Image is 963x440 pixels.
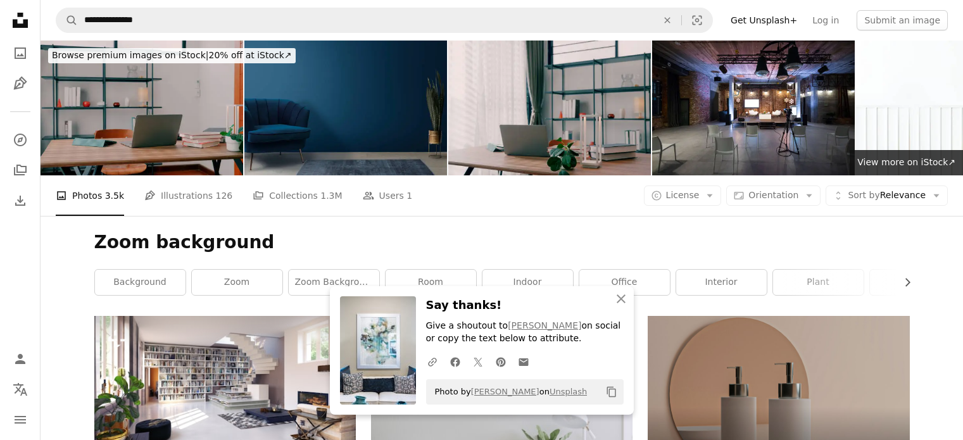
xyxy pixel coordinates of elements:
a: Explore [8,127,33,153]
a: Collections [8,158,33,183]
a: Photos [8,41,33,66]
img: Retro living room interior design [244,41,447,175]
a: Browse premium images on iStock|20% off at iStock↗ [41,41,303,71]
a: Users 1 [363,175,413,216]
a: Share on Pinterest [489,349,512,374]
a: Log in [805,10,847,30]
a: modern living interior. 3d rendering concept design [94,388,356,399]
a: [PERSON_NAME] [471,387,539,396]
a: Share over email [512,349,535,374]
a: Log in / Sign up [8,346,33,372]
a: room [386,270,476,295]
a: indoor [482,270,573,295]
span: License [666,190,700,200]
p: Give a shoutout to on social or copy the text below to attribute. [426,320,624,345]
a: grey [870,270,960,295]
a: [PERSON_NAME] [508,320,581,330]
span: Photo by on [429,382,588,402]
img: Table with Laptop and Studying Supplies, Ready for Upcoming Online Class. [448,41,651,175]
form: Find visuals sitewide [56,8,713,33]
button: Search Unsplash [56,8,78,32]
button: Language [8,377,33,402]
span: View more on iStock ↗ [857,157,955,167]
a: View more on iStock↗ [850,150,963,175]
button: Sort byRelevance [826,185,948,206]
button: scroll list to the right [896,270,910,295]
button: Orientation [726,185,821,206]
a: Collections 1.3M [253,175,342,216]
img: Table with Laptop and Studying Supplies, Ready for Upcoming Online Class. [41,41,243,175]
a: interior [676,270,767,295]
span: 126 [216,189,233,203]
a: Share on Twitter [467,349,489,374]
span: Relevance [848,189,926,202]
span: Browse premium images on iStock | [52,50,208,60]
span: 1 [406,189,412,203]
a: Illustrations 126 [144,175,232,216]
span: Sort by [848,190,879,200]
a: plant [773,270,864,295]
button: Clear [653,8,681,32]
a: Download History [8,188,33,213]
a: office [579,270,670,295]
a: Illustrations [8,71,33,96]
button: Visual search [682,8,712,32]
a: zoom background office [289,270,379,295]
a: Get Unsplash+ [723,10,805,30]
a: Unsplash [550,387,587,396]
a: background [95,270,186,295]
button: Menu [8,407,33,432]
button: Copy to clipboard [601,381,622,403]
span: 1.3M [320,189,342,203]
button: License [644,185,722,206]
h3: Say thanks! [426,296,624,315]
button: Submit an image [857,10,948,30]
span: Orientation [748,190,798,200]
span: 20% off at iStock ↗ [52,50,292,60]
a: zoom [192,270,282,295]
h1: Zoom background [94,231,910,254]
img: Modern seminar space in convention center [652,41,855,175]
a: Share on Facebook [444,349,467,374]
